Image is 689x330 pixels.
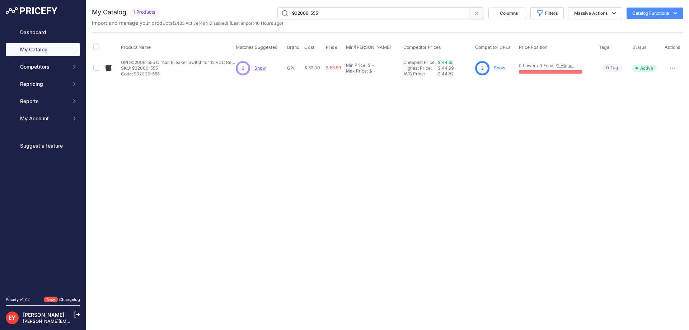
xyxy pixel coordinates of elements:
[481,65,484,71] span: 2
[6,26,80,288] nav: Sidebar
[242,65,244,71] span: 2
[627,8,683,19] button: Catalog Functions
[23,312,64,318] a: [PERSON_NAME]
[346,62,366,68] div: Min Price:
[304,45,314,50] span: Cost
[494,65,505,70] a: Show
[173,20,228,26] span: ( | )
[403,65,438,71] div: Highest Price:
[287,45,300,50] span: Brand
[6,78,80,90] button: Repricing
[403,60,436,65] a: Cheapest Price:
[557,63,574,68] a: 2 Higher
[530,7,564,19] button: Filters
[121,71,236,77] p: Code: 902006-555
[6,26,80,39] a: Dashboard
[6,139,80,152] a: Suggest a feature
[602,64,623,72] span: Tag
[519,45,547,50] span: Price Position
[254,65,266,71] a: Show
[326,45,338,50] span: Price
[438,71,472,77] div: $ 44.82
[369,68,372,74] div: $
[368,62,371,68] div: $
[6,95,80,108] button: Reports
[599,45,609,50] span: Tags
[6,43,80,56] a: My Catalog
[304,45,316,50] button: Cost
[475,45,511,50] span: Competitor URLs
[326,45,339,50] button: Price
[121,60,236,65] p: GPI 902006-555 Circuit Breaker Switch for 12 VDC Replacement
[44,297,58,303] span: New
[121,65,236,71] p: SKU: 902006-555
[326,65,341,70] span: $ 63.99
[20,63,67,70] span: Competitors
[200,20,227,26] a: 484 Disabled
[129,8,160,17] span: 1 Products
[632,45,648,50] button: Status
[287,65,302,71] p: GPI
[20,80,67,88] span: Repricing
[121,45,151,50] span: Product Name
[6,60,80,73] button: Competitors
[346,45,391,50] span: Min/[PERSON_NAME]
[277,7,469,19] input: Search
[92,19,283,27] p: Import and manage your products
[304,65,320,70] span: $ 33.00
[488,8,526,19] button: Columns
[23,319,169,324] a: [PERSON_NAME][EMAIL_ADDRESS][PERSON_NAME][DOMAIN_NAME]
[665,45,680,50] span: Actions
[371,62,374,68] div: -
[438,65,454,71] span: $ 44.99
[438,60,454,65] a: $ 44.65
[403,71,438,77] div: AVG Price:
[6,7,57,14] img: Pricefy Logo
[20,115,67,122] span: My Account
[519,63,592,69] p: 0 Lower / 0 Equal /
[59,297,80,302] a: Changelog
[174,20,198,26] a: 2483 Active
[6,112,80,125] button: My Account
[236,45,278,50] span: Matches Suggested
[632,65,657,72] span: Active
[632,45,647,50] span: Status
[346,68,368,74] div: Max Price:
[372,68,376,74] div: -
[606,65,609,71] span: 0
[230,20,283,26] span: (Last import 10 Hours ago)
[403,45,441,50] span: Competitor Prices
[20,98,67,105] span: Reports
[568,7,622,19] button: Massive Actions
[92,7,126,17] h2: My Catalog
[6,297,30,303] div: Pricefy v1.7.2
